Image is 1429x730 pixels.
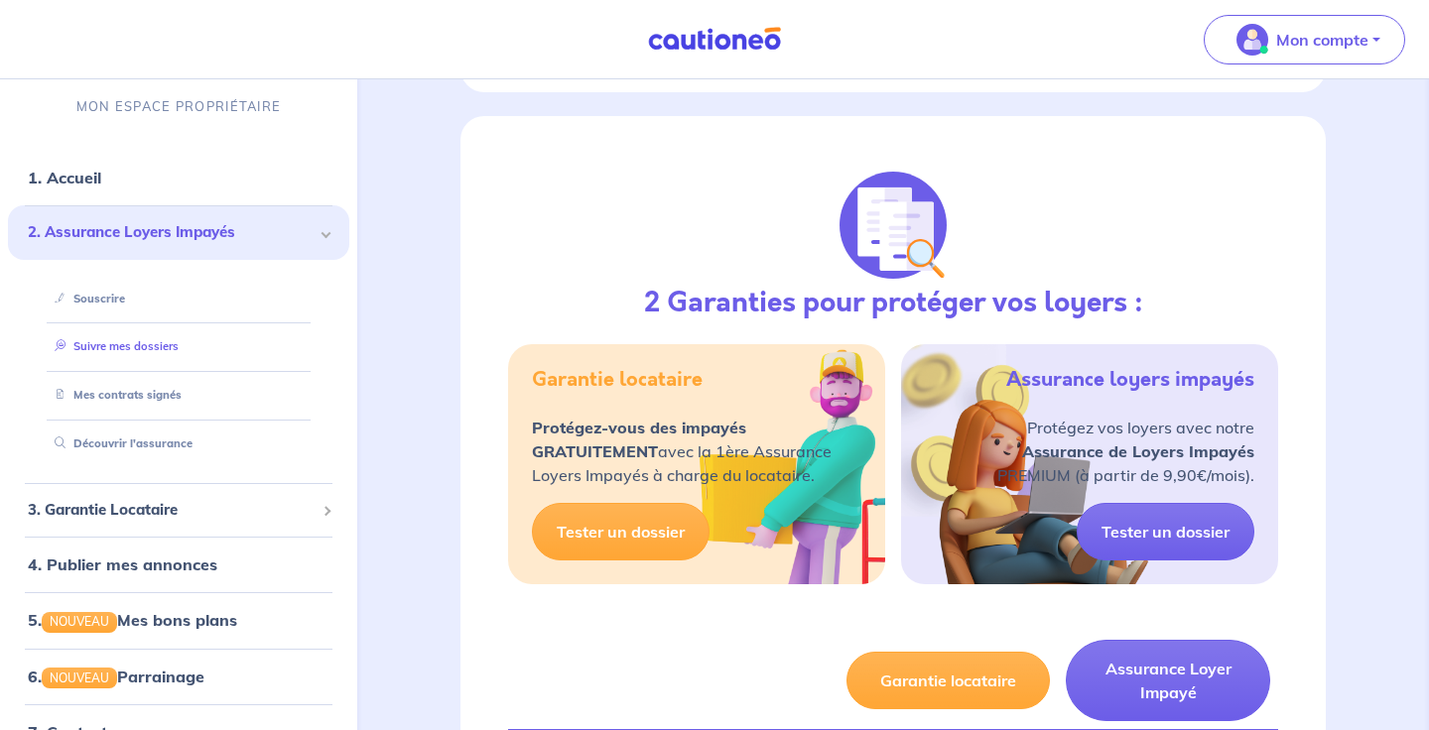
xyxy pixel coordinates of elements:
span: 2. Assurance Loyers Impayés [28,221,315,244]
div: Découvrir l'assurance [32,427,325,460]
a: 5.NOUVEAUMes bons plans [28,610,237,630]
button: Assurance Loyer Impayé [1066,640,1270,721]
h5: Garantie locataire [532,368,703,392]
strong: Assurance de Loyers Impayés [1022,441,1254,461]
a: Tester un dossier [1077,503,1254,560]
h3: 2 Garanties pour protéger vos loyers : [644,287,1143,320]
div: Souscrire [32,282,325,314]
div: 2. Assurance Loyers Impayés [8,205,349,260]
a: Suivre mes dossiers [47,339,179,353]
p: avec la 1ère Assurance Loyers Impayés à charge du locataire. [532,416,832,487]
div: Suivre mes dossiers [32,330,325,363]
div: 4. Publier mes annonces [8,545,349,584]
strong: Protégez-vous des impayés GRATUITEMENT [532,418,746,461]
div: Mes contrats signés [32,379,325,412]
p: MON ESPACE PROPRIÉTAIRE [76,97,281,116]
a: 4. Publier mes annonces [28,554,217,574]
a: Tester un dossier [532,503,710,560]
button: illu_account_valid_menu.svgMon compte [1204,15,1405,64]
button: Garantie locataire [846,652,1051,709]
div: 3. Garantie Locataire [8,490,349,529]
a: Découvrir l'assurance [47,436,193,450]
div: 1. Accueil [8,158,349,197]
span: 3. Garantie Locataire [28,498,315,521]
img: Cautioneo [640,27,789,52]
img: illu_account_valid_menu.svg [1236,24,1268,56]
p: Protégez vos loyers avec notre PREMIUM (à partir de 9,90€/mois). [997,416,1254,487]
div: 5.NOUVEAUMes bons plans [8,600,349,640]
a: Mes contrats signés [47,388,182,402]
p: Mon compte [1276,28,1368,52]
a: 6.NOUVEAUParrainage [28,666,204,685]
img: justif-loupe [840,172,947,279]
a: Souscrire [47,291,125,304]
div: 6.NOUVEAUParrainage [8,656,349,695]
h5: Assurance loyers impayés [1006,368,1254,392]
a: 1. Accueil [28,168,101,187]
